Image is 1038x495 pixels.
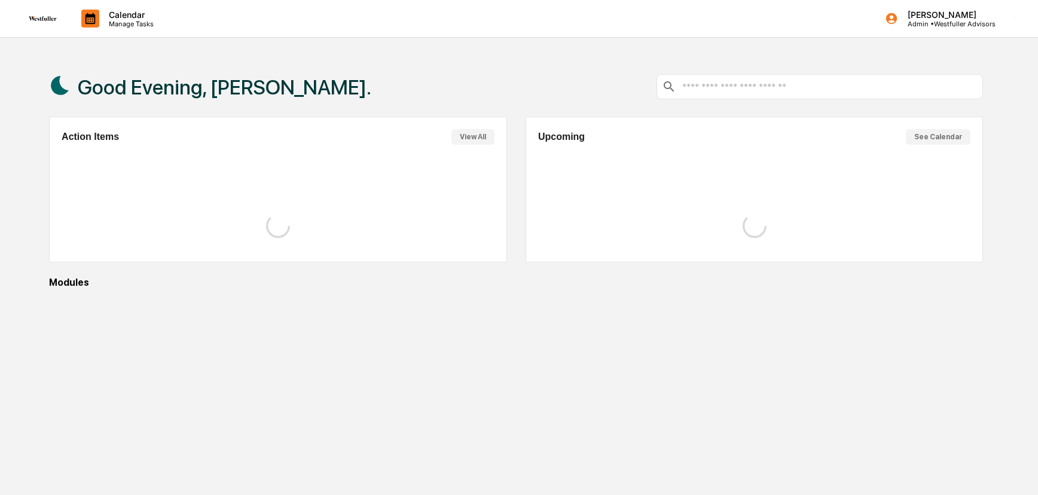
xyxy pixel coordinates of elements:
[538,132,585,142] h2: Upcoming
[451,129,494,145] button: View All
[898,10,996,20] p: [PERSON_NAME]
[78,75,371,99] h1: Good Evening, [PERSON_NAME].
[906,129,970,145] button: See Calendar
[99,10,160,20] p: Calendar
[62,132,119,142] h2: Action Items
[29,16,57,21] img: logo
[49,277,983,288] div: Modules
[898,20,996,28] p: Admin • Westfuller Advisors
[99,20,160,28] p: Manage Tasks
